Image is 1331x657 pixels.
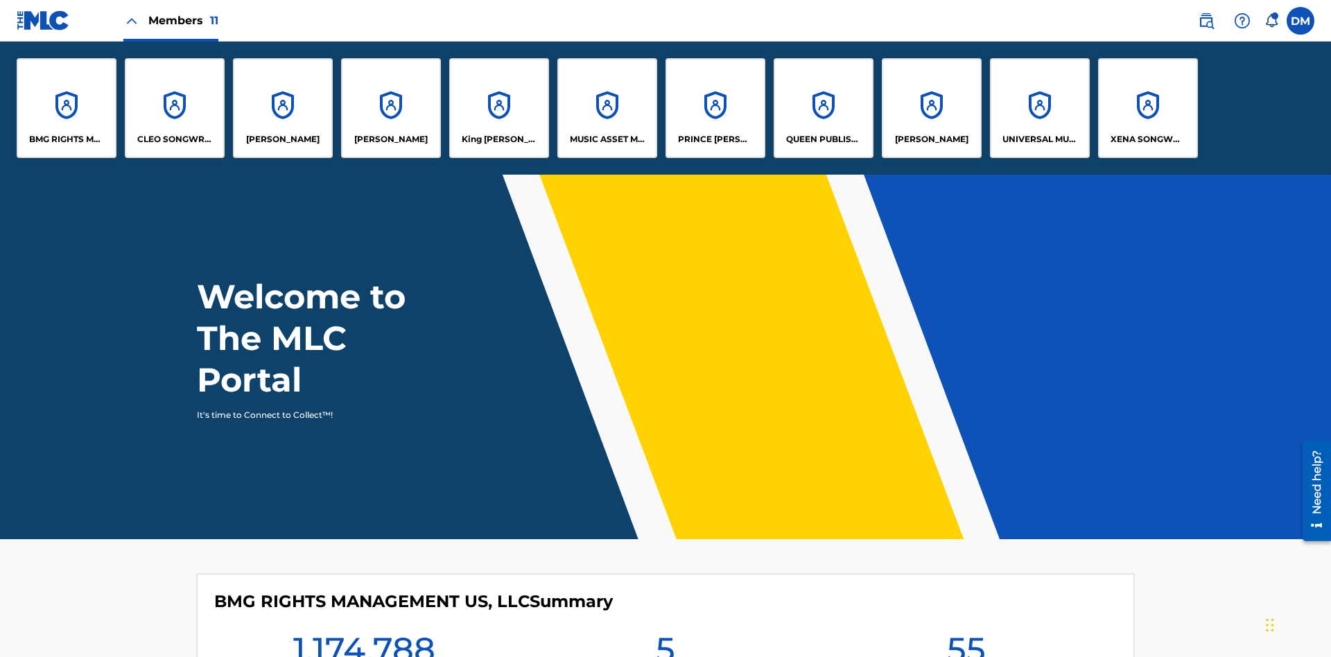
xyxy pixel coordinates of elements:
p: ELVIS COSTELLO [246,133,320,146]
p: QUEEN PUBLISHA [786,133,862,146]
a: Public Search [1192,7,1220,35]
a: Accounts[PERSON_NAME] [341,58,441,158]
img: Close [123,12,140,29]
div: Drag [1266,604,1274,646]
h4: BMG RIGHTS MANAGEMENT US, LLC [214,591,613,612]
a: AccountsKing [PERSON_NAME] [449,58,549,158]
div: Notifications [1264,14,1278,28]
iframe: Resource Center [1292,435,1331,548]
div: Help [1228,7,1256,35]
img: search [1198,12,1215,29]
a: AccountsUNIVERSAL MUSIC PUB GROUP [990,58,1090,158]
p: XENA SONGWRITER [1111,133,1186,146]
p: King McTesterson [462,133,537,146]
a: AccountsBMG RIGHTS MANAGEMENT US, LLC [17,58,116,158]
a: Accounts[PERSON_NAME] [882,58,982,158]
img: MLC Logo [17,10,70,30]
p: BMG RIGHTS MANAGEMENT US, LLC [29,133,105,146]
a: AccountsCLEO SONGWRITER [125,58,225,158]
div: User Menu [1287,7,1314,35]
p: UNIVERSAL MUSIC PUB GROUP [1002,133,1078,146]
a: Accounts[PERSON_NAME] [233,58,333,158]
p: RONALD MCTESTERSON [895,133,968,146]
p: MUSIC ASSET MANAGEMENT (MAM) [570,133,645,146]
p: CLEO SONGWRITER [137,133,213,146]
span: Members [148,12,218,28]
a: AccountsQUEEN PUBLISHA [774,58,873,158]
p: PRINCE MCTESTERSON [678,133,754,146]
p: It's time to Connect to Collect™! [197,409,437,421]
p: EYAMA MCSINGER [354,133,428,146]
a: AccountsPRINCE [PERSON_NAME] [665,58,765,158]
a: AccountsXENA SONGWRITER [1098,58,1198,158]
img: help [1234,12,1251,29]
span: 11 [210,14,218,27]
iframe: Chat Widget [1262,590,1331,657]
h1: Welcome to The MLC Portal [197,276,456,401]
a: AccountsMUSIC ASSET MANAGEMENT (MAM) [557,58,657,158]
